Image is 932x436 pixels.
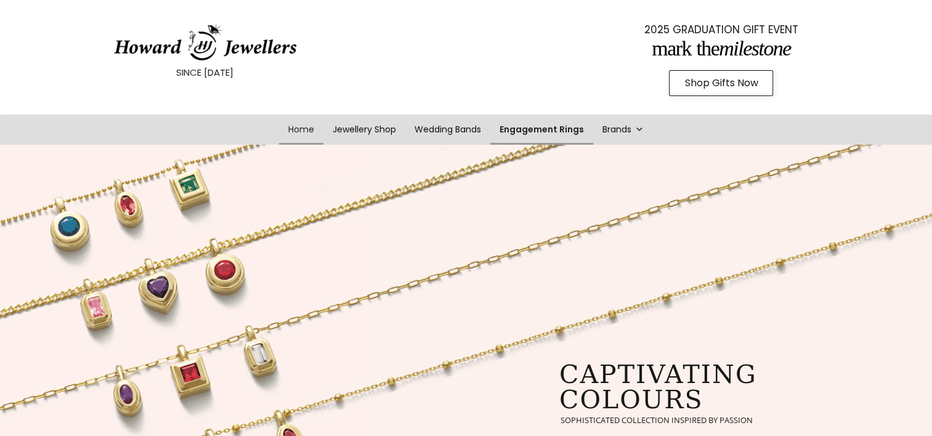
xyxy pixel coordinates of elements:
rs-layer: sophisticated collection inspired by passion [561,416,753,424]
a: Engagement Rings [490,115,593,145]
a: Shop Gifts Now [669,70,773,96]
span: Shop Gifts Now [684,78,758,88]
p: SINCE [DATE] [31,65,379,81]
a: Wedding Bands [405,115,490,145]
a: Home [279,115,323,145]
span: Milestone [719,37,791,60]
rs-layer: captivating colours [559,362,756,413]
a: Jewellery Shop [323,115,405,145]
p: 2025 GRADUATION GIFT EVENT [547,20,895,39]
a: Brands [593,115,653,145]
span: Mark the [652,37,719,60]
